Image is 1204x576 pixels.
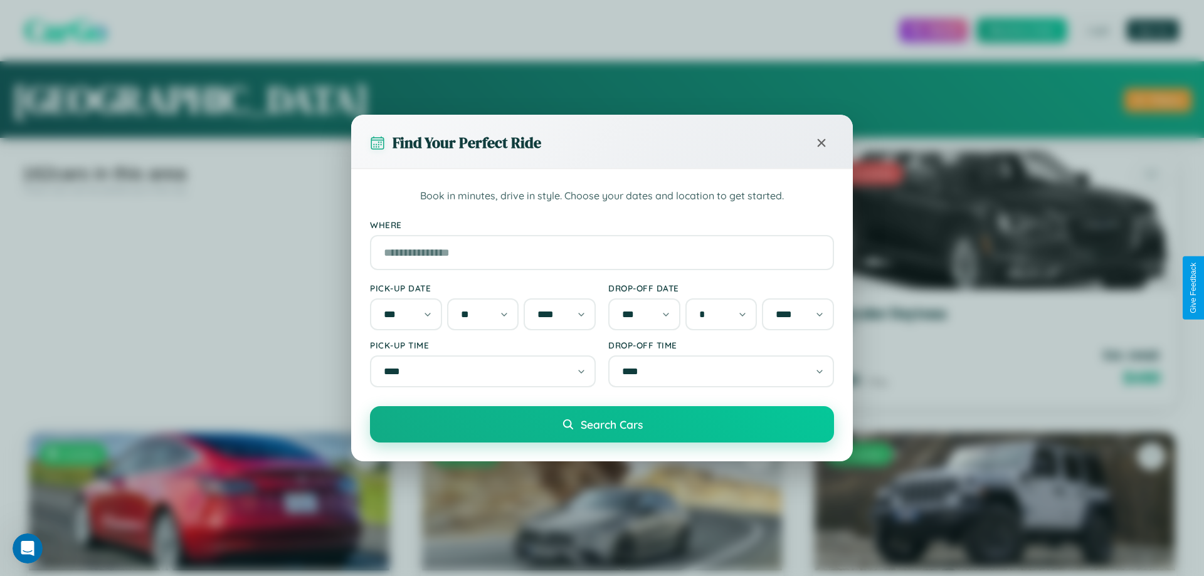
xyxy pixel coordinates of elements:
label: Drop-off Date [608,283,834,293]
label: Drop-off Time [608,340,834,350]
label: Where [370,219,834,230]
h3: Find Your Perfect Ride [393,132,541,153]
button: Search Cars [370,406,834,442]
label: Pick-up Date [370,283,596,293]
span: Search Cars [581,417,643,431]
label: Pick-up Time [370,340,596,350]
p: Book in minutes, drive in style. Choose your dates and location to get started. [370,188,834,204]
